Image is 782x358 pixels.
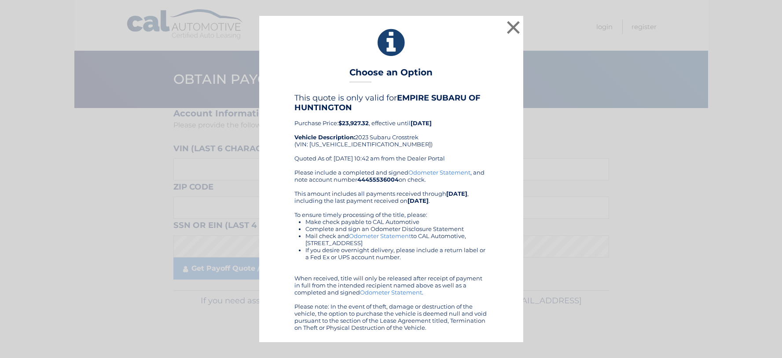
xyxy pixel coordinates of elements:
h4: This quote is only valid for [294,93,488,112]
a: Odometer Statement [408,169,470,176]
a: Odometer Statement [349,232,411,239]
li: Mail check and to CAL Automotive, [STREET_ADDRESS] [305,232,488,246]
li: Complete and sign an Odometer Disclosure Statement [305,225,488,232]
li: If you desire overnight delivery, please include a return label or a Fed Ex or UPS account number. [305,246,488,261]
b: 44455536004 [357,176,399,183]
button: × [505,19,522,36]
b: [DATE] [446,190,467,197]
a: Odometer Statement [360,289,422,296]
strong: Vehicle Description: [294,134,355,141]
li: Make check payable to CAL Automotive [305,218,488,225]
b: [DATE] [411,119,432,127]
b: [DATE] [408,197,429,204]
div: Please include a completed and signed , and note account number on check. This amount includes al... [294,169,488,331]
div: Purchase Price: , effective until 2023 Subaru Crosstrek (VIN: [US_VEHICLE_IDENTIFICATION_NUMBER])... [294,93,488,169]
b: $23,927.32 [338,119,369,127]
h3: Choose an Option [349,67,433,82]
b: EMPIRE SUBARU OF HUNTINGTON [294,93,481,112]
